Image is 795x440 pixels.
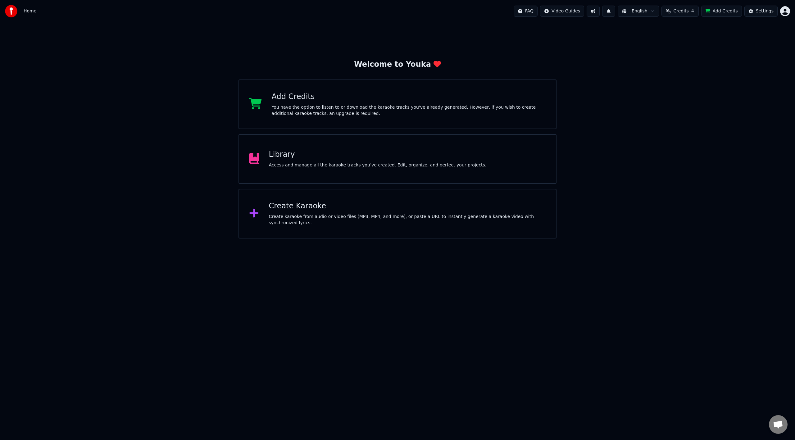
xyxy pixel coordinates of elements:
div: Settings [756,8,774,14]
div: Open chat [769,415,788,434]
nav: breadcrumb [24,8,36,14]
span: Credits [673,8,688,14]
div: Create Karaoke [269,201,546,211]
button: FAQ [514,6,538,17]
div: Create karaoke from audio or video files (MP3, MP4, and more), or paste a URL to instantly genera... [269,214,546,226]
div: Add Credits [272,92,546,102]
button: Video Guides [540,6,584,17]
div: Access and manage all the karaoke tracks you’ve created. Edit, organize, and perfect your projects. [269,162,487,168]
div: Welcome to Youka [354,60,441,70]
span: 4 [691,8,694,14]
div: Library [269,150,487,160]
button: Add Credits [701,6,742,17]
img: youka [5,5,17,17]
div: You have the option to listen to or download the karaoke tracks you've already generated. However... [272,104,546,117]
span: Home [24,8,36,14]
button: Credits4 [661,6,699,17]
button: Settings [744,6,778,17]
